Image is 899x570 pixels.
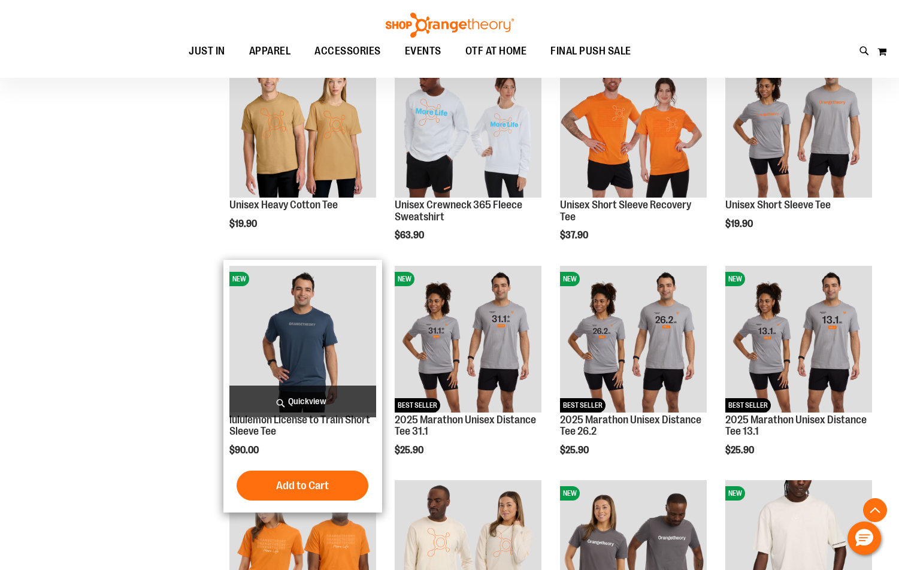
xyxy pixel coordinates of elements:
[229,199,338,211] a: Unisex Heavy Cotton Tee
[229,445,261,456] span: $90.00
[725,445,756,456] span: $25.90
[560,51,707,198] img: Unisex Short Sleeve Recovery Tee
[393,38,453,65] a: EVENTS
[719,260,878,487] div: product
[395,445,425,456] span: $25.90
[405,38,441,65] span: EVENTS
[725,266,872,414] a: 2025 Marathon Unisex Distance Tee 13.1NEWBEST SELLER
[395,51,541,198] img: Unisex Crewneck 365 Fleece Sweatshirt
[725,272,745,286] span: NEW
[538,38,643,65] a: FINAL PUSH SALE
[554,45,713,272] div: product
[229,414,370,438] a: lululemon License to Train Short Sleeve Tee
[847,522,881,555] button: Hello, have a question? Let’s chat.
[229,266,376,413] img: lululemon License to Train Short Sleeve Tee
[725,414,867,438] a: 2025 Marathon Unisex Distance Tee 13.1
[223,45,382,260] div: product
[725,398,771,413] span: BEST SELLER
[554,260,713,487] div: product
[384,13,516,38] img: Shop Orangetheory
[465,38,527,65] span: OTF AT HOME
[560,486,580,501] span: NEW
[453,38,539,65] a: OTF AT HOME
[560,266,707,414] a: 2025 Marathon Unisex Distance Tee 26.2NEWBEST SELLER
[725,199,831,211] a: Unisex Short Sleeve Tee
[276,479,329,492] span: Add to Cart
[395,266,541,413] img: 2025 Marathon Unisex Distance Tee 31.1
[389,45,547,272] div: product
[229,272,249,286] span: NEW
[302,38,393,65] a: ACCESSORIES
[560,272,580,286] span: NEW
[560,398,606,413] span: BEST SELLER
[725,51,872,198] img: Unisex Short Sleeve Tee
[560,414,701,438] a: 2025 Marathon Unisex Distance Tee 26.2
[229,266,376,414] a: lululemon License to Train Short Sleeve TeeNEW
[229,219,259,229] span: $19.90
[725,486,745,501] span: NEW
[725,51,872,199] a: Unisex Short Sleeve TeeNEW
[395,272,414,286] span: NEW
[395,199,522,223] a: Unisex Crewneck 365 Fleece Sweatshirt
[189,38,225,65] span: JUST IN
[395,398,440,413] span: BEST SELLER
[249,38,291,65] span: APPAREL
[237,471,368,501] button: Add to Cart
[229,51,376,198] img: Unisex Heavy Cotton Tee
[314,38,381,65] span: ACCESSORIES
[560,199,691,223] a: Unisex Short Sleeve Recovery Tee
[223,260,382,513] div: product
[395,414,536,438] a: 2025 Marathon Unisex Distance Tee 31.1
[237,38,303,65] a: APPAREL
[725,219,755,229] span: $19.90
[395,266,541,414] a: 2025 Marathon Unisex Distance Tee 31.1NEWBEST SELLER
[395,51,541,199] a: Unisex Crewneck 365 Fleece SweatshirtNEW
[560,51,707,199] a: Unisex Short Sleeve Recovery TeeNEW
[177,38,237,65] a: JUST IN
[550,38,631,65] span: FINAL PUSH SALE
[229,386,376,417] a: Quickview
[395,230,426,241] span: $63.90
[863,498,887,522] button: Back To Top
[560,266,707,413] img: 2025 Marathon Unisex Distance Tee 26.2
[389,260,547,487] div: product
[560,445,591,456] span: $25.90
[725,266,872,413] img: 2025 Marathon Unisex Distance Tee 13.1
[560,230,590,241] span: $37.90
[719,45,878,260] div: product
[229,51,376,199] a: Unisex Heavy Cotton TeeNEW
